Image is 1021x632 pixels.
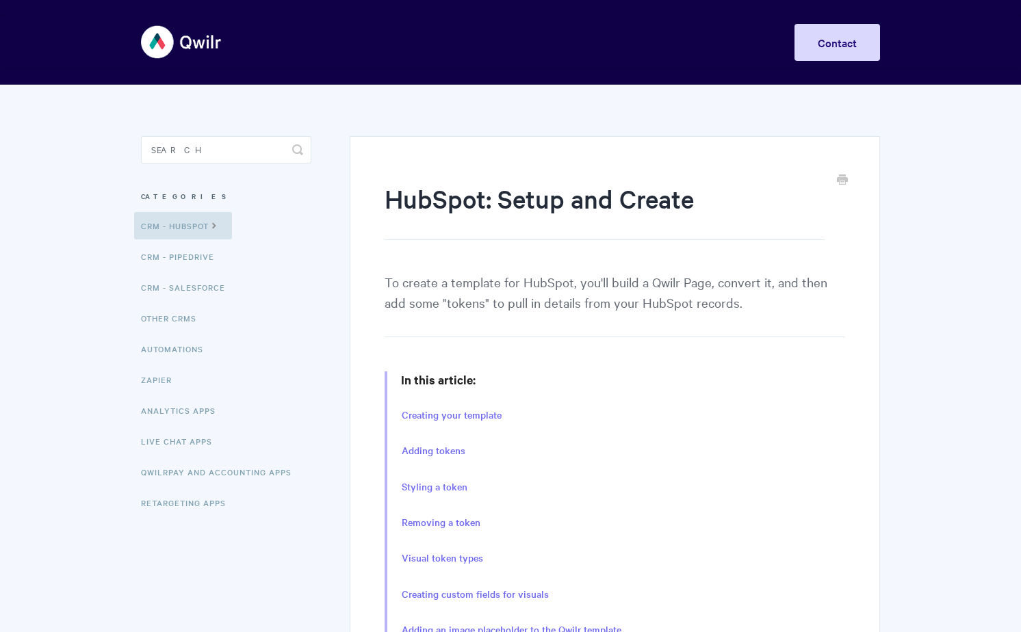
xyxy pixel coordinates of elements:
[141,184,311,209] h3: Categories
[794,24,880,61] a: Contact
[141,335,214,363] a: Automations
[134,212,232,239] a: CRM - HubSpot
[141,243,224,270] a: CRM - Pipedrive
[141,366,182,393] a: Zapier
[141,136,311,163] input: Search
[402,551,483,566] a: Visual token types
[141,397,226,424] a: Analytics Apps
[141,304,207,332] a: Other CRMs
[141,427,222,455] a: Live Chat Apps
[402,479,467,495] a: Styling a token
[402,408,502,423] a: Creating your template
[402,443,465,458] a: Adding tokens
[385,181,825,240] h1: HubSpot: Setup and Create
[401,371,476,388] strong: In this article:
[402,587,549,602] a: Creating custom fields for visuals
[141,489,236,516] a: Retargeting Apps
[402,515,480,530] a: Removing a token
[141,16,222,68] img: Qwilr Help Center
[837,173,848,188] a: Print this Article
[385,272,845,337] p: To create a template for HubSpot, you'll build a Qwilr Page, convert it, and then add some "token...
[141,274,235,301] a: CRM - Salesforce
[141,458,302,486] a: QwilrPay and Accounting Apps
